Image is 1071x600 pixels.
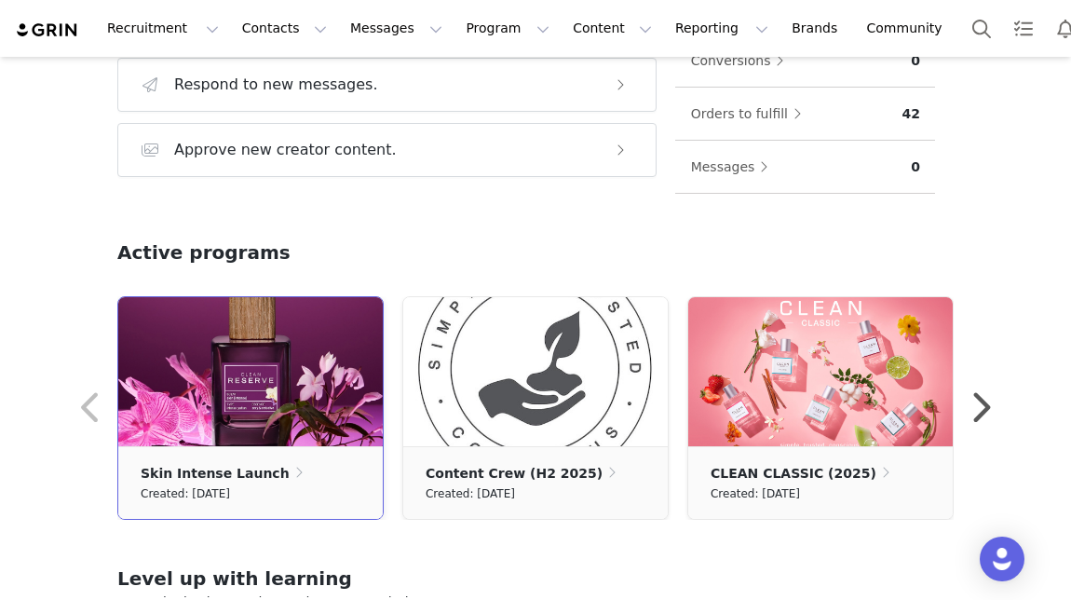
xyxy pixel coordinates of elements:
[688,297,953,446] img: fa3b04ee-8523-40bf-9f6b-06371edd5be0.jpg
[15,21,80,39] img: grin logo
[403,297,668,446] img: 182ea66e-beda-4545-981b-c3c7c8601c8d.jpg
[174,139,397,161] h3: Approve new creator content.
[856,7,962,49] a: Community
[1003,7,1044,49] a: Tasks
[980,537,1024,581] div: Open Intercom Messenger
[339,7,454,49] button: Messages
[664,7,780,49] button: Reporting
[711,463,876,484] p: CLEAN CLASSIC (2025)
[562,7,663,49] button: Content
[690,152,779,182] button: Messages
[141,484,230,504] small: Created: [DATE]
[902,104,920,124] p: 42
[426,484,515,504] small: Created: [DATE]
[780,7,854,49] a: Brands
[117,565,954,593] h2: Level up with learning
[141,463,290,484] p: Skin Intense Launch
[174,74,378,96] h3: Respond to new messages.
[96,7,230,49] button: Recruitment
[961,7,1002,49] button: Search
[690,99,811,129] button: Orders to fulfill
[911,51,920,71] p: 0
[711,484,800,504] small: Created: [DATE]
[911,157,920,177] p: 0
[117,123,657,177] button: Approve new creator content.
[454,7,561,49] button: Program
[117,239,291,266] h2: Active programs
[426,463,603,484] p: Content Crew (H2 2025)
[231,7,338,49] button: Contacts
[117,58,657,112] button: Respond to new messages.
[690,46,794,75] button: Conversions
[118,297,383,446] img: c85703f4-c1b7-4293-8157-99268b765b67.jpg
